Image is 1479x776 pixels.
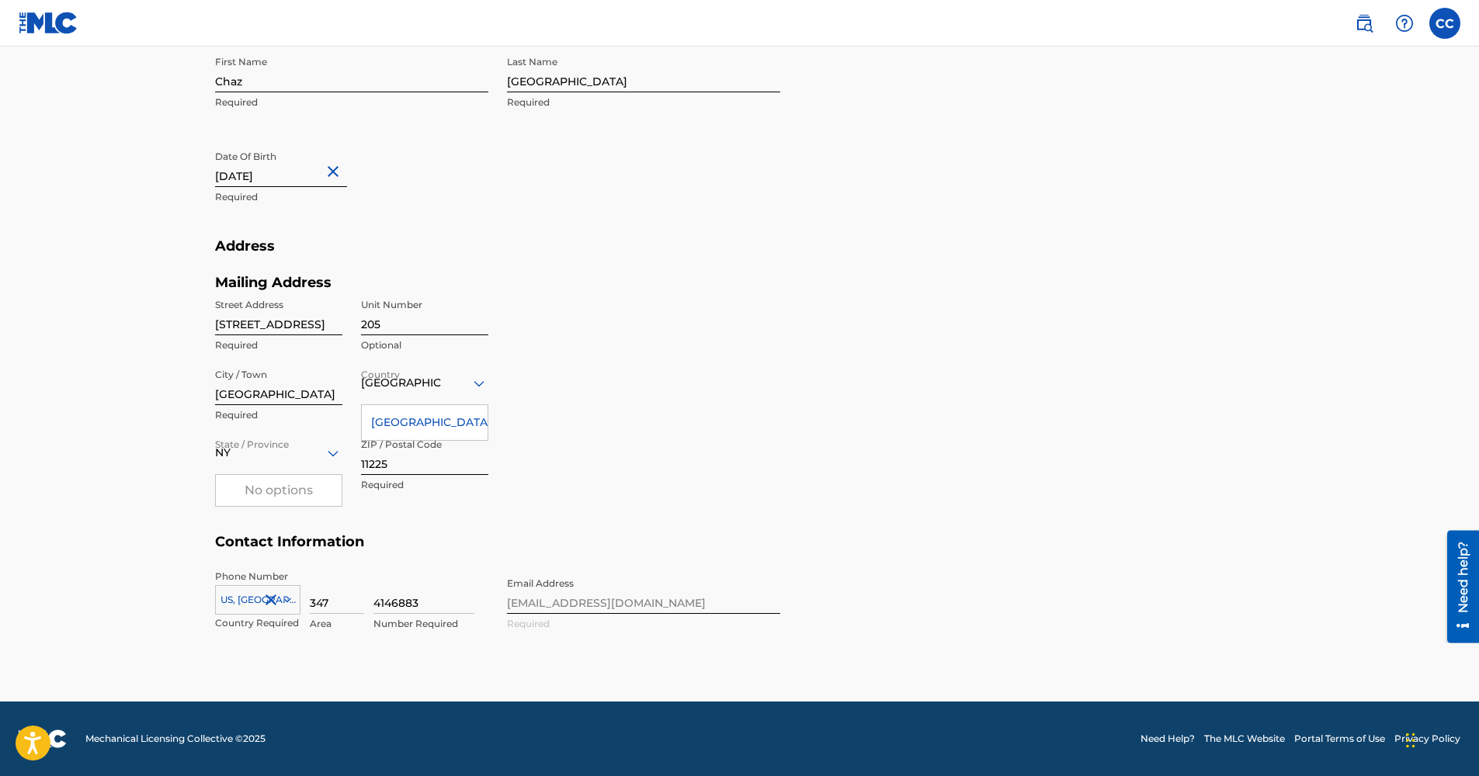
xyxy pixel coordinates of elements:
[361,478,488,492] p: Required
[1355,14,1373,33] img: search
[215,274,488,292] h5: Mailing Address
[362,405,488,440] div: [GEOGRAPHIC_DATA]
[324,147,347,195] button: Close
[1401,702,1479,776] iframe: Chat Widget
[1395,14,1414,33] img: help
[215,95,488,109] p: Required
[1140,732,1195,746] a: Need Help?
[216,475,342,506] div: No options
[19,12,78,34] img: MLC Logo
[1349,8,1380,39] a: Public Search
[361,359,400,382] label: Country
[1436,531,1479,643] iframe: Resource Center
[215,616,300,630] p: Country Required
[1294,732,1385,746] a: Portal Terms of Use
[215,428,289,452] label: State / Province
[215,190,488,204] p: Required
[1389,8,1420,39] div: Help
[361,338,488,352] p: Optional
[310,617,364,631] p: Area
[215,237,1265,274] h5: Address
[373,617,474,631] p: Number Required
[1406,717,1415,764] div: Drag
[215,533,1265,570] h5: Contact Information
[215,408,342,422] p: Required
[1204,732,1285,746] a: The MLC Website
[17,11,38,82] div: Need help?
[215,338,342,352] p: Required
[1394,732,1460,746] a: Privacy Policy
[19,729,67,748] img: logo
[507,95,780,109] p: Required
[85,732,266,746] span: Mechanical Licensing Collective © 2025
[1429,8,1460,39] div: User Menu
